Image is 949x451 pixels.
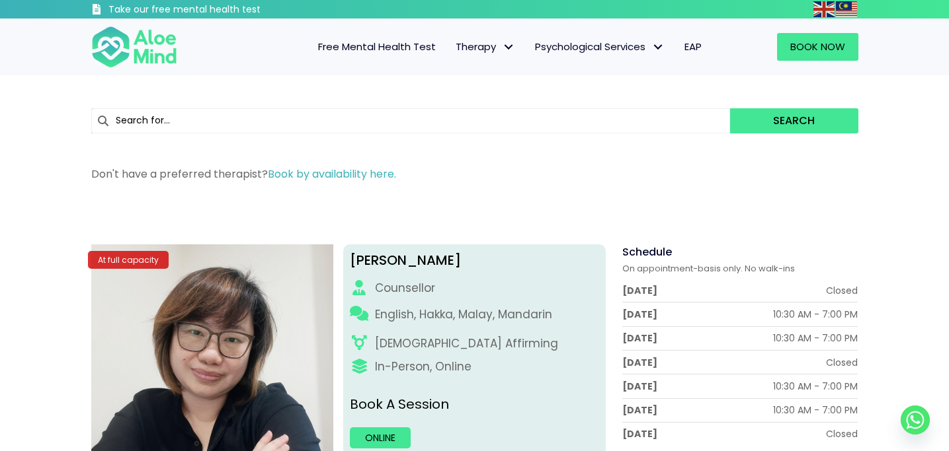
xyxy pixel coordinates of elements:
[836,1,857,17] img: ms
[194,33,712,61] nav: Menu
[375,280,435,296] div: Counsellor
[675,33,712,61] a: EAP
[535,40,665,53] span: Psychological Services
[375,359,472,375] div: In-Person, Online
[826,284,858,297] div: Closed
[499,38,518,57] span: Therapy: submenu
[525,33,675,61] a: Psychological ServicesPsychological Services: submenu
[622,356,657,369] div: [DATE]
[773,308,858,321] div: 10:30 AM - 7:00 PM
[826,427,858,440] div: Closed
[773,403,858,417] div: 10:30 AM - 7:00 PM
[308,33,446,61] a: Free Mental Health Test
[901,405,930,434] a: Whatsapp
[350,251,599,270] div: [PERSON_NAME]
[350,395,599,414] p: Book A Session
[91,25,177,69] img: Aloe mind Logo
[826,356,858,369] div: Closed
[268,166,396,182] a: Book by availability here.
[622,331,657,345] div: [DATE]
[88,251,169,269] div: At full capacity
[350,427,411,448] a: Online
[318,40,436,53] span: Free Mental Health Test
[622,403,657,417] div: [DATE]
[773,380,858,393] div: 10:30 AM - 7:00 PM
[622,284,657,297] div: [DATE]
[836,1,858,17] a: Malay
[813,1,835,17] img: en
[622,262,795,275] span: On appointment-basis only. No walk-ins
[730,108,858,133] button: Search
[446,33,525,61] a: TherapyTherapy: submenu
[622,244,672,260] span: Schedule
[456,40,515,53] span: Therapy
[649,38,668,57] span: Psychological Services: submenu
[813,1,836,17] a: English
[777,33,858,61] a: Book Now
[375,306,552,323] p: English, Hakka, Malay, Mandarin
[684,40,702,53] span: EAP
[622,308,657,321] div: [DATE]
[790,40,845,53] span: Book Now
[108,3,331,17] h3: Take our free mental health test
[91,108,731,133] input: Search for...
[91,3,331,18] a: Take our free mental health test
[622,380,657,393] div: [DATE]
[622,427,657,440] div: [DATE]
[375,335,558,352] div: [DEMOGRAPHIC_DATA] Affirming
[91,166,858,182] p: Don't have a preferred therapist?
[773,331,858,345] div: 10:30 AM - 7:00 PM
